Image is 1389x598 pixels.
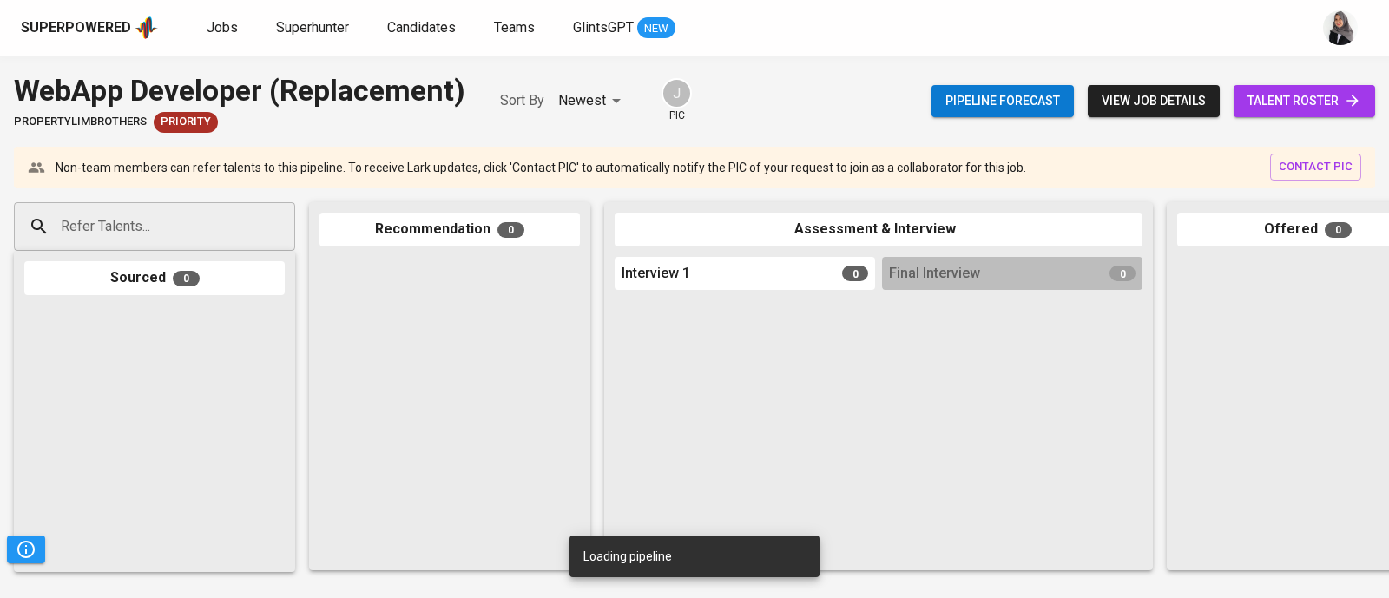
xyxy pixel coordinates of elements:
span: 0 [842,266,868,281]
a: Candidates [387,17,459,39]
span: 0 [1325,222,1352,238]
span: NEW [637,20,675,37]
span: GlintsGPT [573,19,634,36]
a: talent roster [1234,85,1375,117]
button: Pipeline forecast [931,85,1074,117]
a: GlintsGPT NEW [573,17,675,39]
div: Assessment & Interview [615,213,1142,246]
span: Teams [494,19,535,36]
span: PropertyLimBrothers [14,114,147,130]
span: Candidates [387,19,456,36]
img: app logo [135,15,158,41]
div: WebApp Developer (Replacement) [14,69,465,112]
div: Newest [558,85,627,117]
button: contact pic [1270,154,1361,181]
button: Open [286,225,289,228]
img: sinta.windasari@glints.com [1323,10,1358,45]
a: Teams [494,17,538,39]
div: Superpowered [21,18,131,38]
span: contact pic [1279,157,1353,177]
span: Interview 1 [622,264,690,284]
a: Superhunter [276,17,352,39]
span: Pipeline forecast [945,90,1060,112]
span: Jobs [207,19,238,36]
button: view job details [1088,85,1220,117]
a: Superpoweredapp logo [21,15,158,41]
a: Jobs [207,17,241,39]
span: talent roster [1247,90,1361,112]
span: Final Interview [889,264,980,284]
p: Non-team members can refer talents to this pipeline. To receive Lark updates, click 'Contact PIC'... [56,159,1026,176]
span: Priority [154,114,218,130]
div: Recommendation [319,213,580,246]
div: J [662,78,692,108]
span: 0 [1109,266,1136,281]
span: view job details [1102,90,1206,112]
button: Pipeline Triggers [7,536,45,563]
div: New Job received from Demand Team [154,112,218,133]
div: Sourced [24,261,285,295]
div: pic [662,78,692,123]
div: Loading pipeline [583,541,672,572]
span: 0 [497,222,524,238]
span: 0 [173,271,200,286]
span: Superhunter [276,19,349,36]
p: Sort By [500,90,544,111]
p: Newest [558,90,606,111]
